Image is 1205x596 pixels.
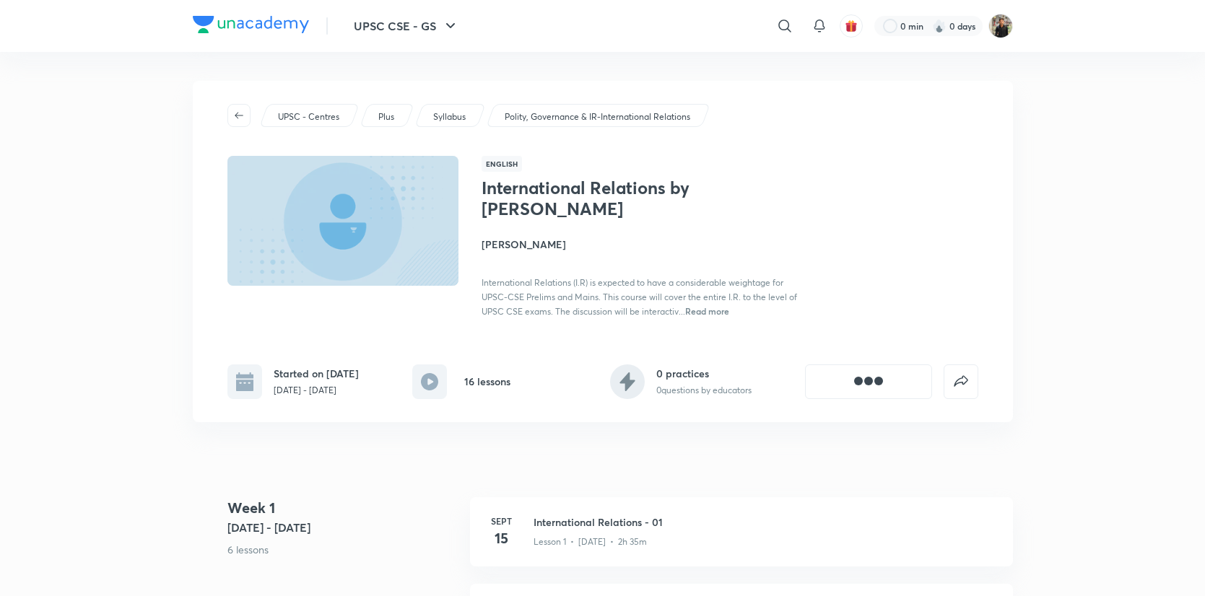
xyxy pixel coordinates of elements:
p: UPSC - Centres [278,110,339,123]
p: 6 lessons [227,542,458,557]
button: false [944,364,978,399]
a: Syllabus [430,110,468,123]
a: Polity, Governance & IR-International Relations [502,110,692,123]
img: Company Logo [193,16,309,33]
a: Company Logo [193,16,309,37]
h4: 15 [487,527,516,549]
h6: Started on [DATE] [274,366,359,381]
h6: Sept [487,514,516,527]
p: Lesson 1 • [DATE] • 2h 35m [534,535,647,548]
a: UPSC - Centres [275,110,342,123]
h1: International Relations by [PERSON_NAME] [482,178,718,219]
a: Sept15International Relations - 01Lesson 1 • [DATE] • 2h 35m [470,497,1013,584]
button: [object Object] [805,364,932,399]
span: International Relations (I.R) is expected to have a considerable weightage for UPSC-CSE Prelims a... [482,277,797,317]
span: Read more [685,305,729,317]
h5: [DATE] - [DATE] [227,519,458,536]
img: streak [932,19,947,33]
button: avatar [840,14,863,38]
p: 0 questions by educators [656,384,752,397]
p: Plus [378,110,394,123]
span: English [482,156,522,172]
img: avatar [845,19,858,32]
p: Syllabus [433,110,466,123]
h6: 16 lessons [464,374,510,389]
h4: Week 1 [227,497,458,519]
img: Yudhishthir [988,14,1013,38]
h3: International Relations - 01 [534,514,996,530]
button: UPSC CSE - GS [345,12,468,40]
h4: [PERSON_NAME] [482,237,805,252]
h6: 0 practices [656,366,752,381]
img: Thumbnail [225,154,460,287]
p: Polity, Governance & IR-International Relations [505,110,690,123]
p: [DATE] - [DATE] [274,384,359,397]
a: Plus [375,110,396,123]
